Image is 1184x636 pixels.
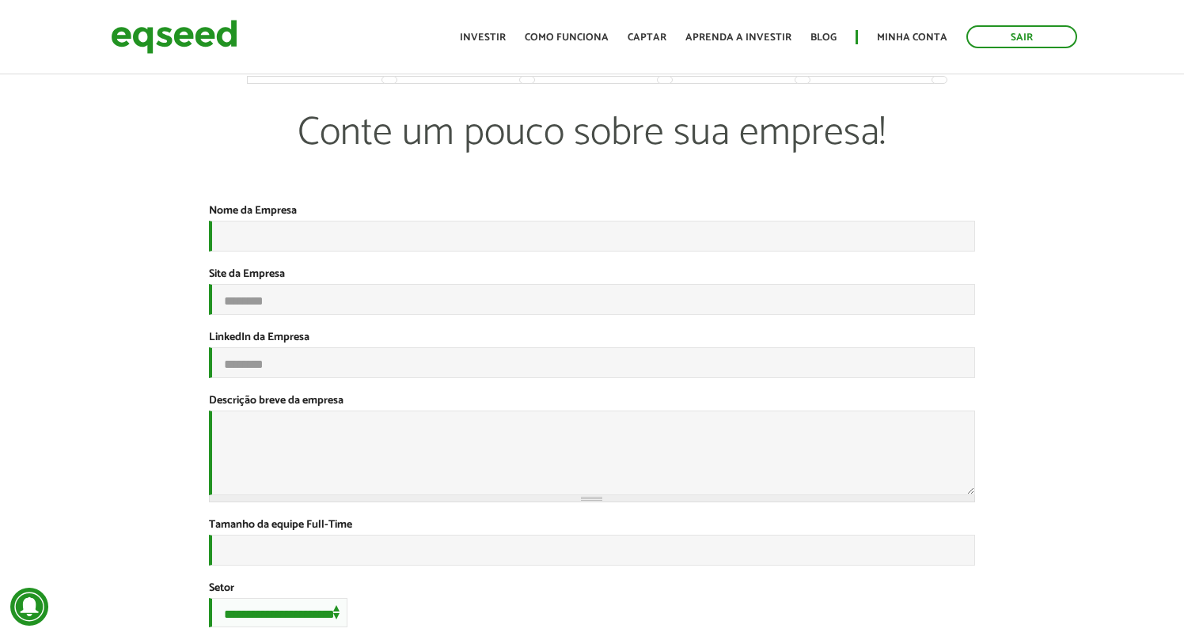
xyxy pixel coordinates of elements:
label: Site da Empresa [209,269,285,280]
label: Nome da Empresa [209,206,297,217]
a: Aprenda a investir [685,32,791,43]
img: EqSeed [111,16,237,58]
a: Blog [810,32,837,43]
a: Minha conta [877,32,947,43]
label: Setor [209,583,234,594]
a: Captar [628,32,666,43]
a: Investir [460,32,506,43]
label: LinkedIn da Empresa [209,332,309,343]
label: Descrição breve da empresa [209,396,343,407]
p: Conte um pouco sobre sua empresa! [248,109,937,204]
label: Tamanho da equipe Full-Time [209,520,352,531]
a: Como funciona [525,32,609,43]
a: Sair [966,25,1077,48]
